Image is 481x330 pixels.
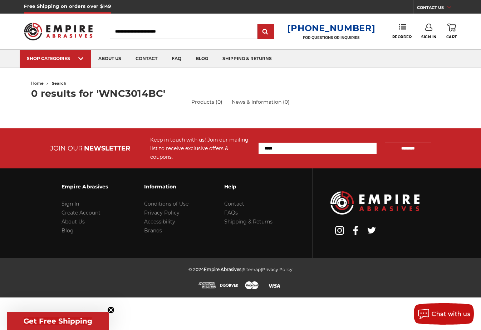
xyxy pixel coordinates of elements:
[91,50,128,68] a: about us
[392,24,412,39] a: Reorder
[62,179,108,194] h3: Empire Abrasives
[243,267,261,272] a: Sitemap
[52,81,67,86] span: search
[144,179,188,194] h3: Information
[224,210,238,216] a: FAQs
[62,218,85,225] a: About Us
[50,144,83,152] span: JOIN OUR
[392,35,412,39] span: Reorder
[31,89,450,98] h1: 0 results for 'WNC3014BC'
[204,267,241,272] span: Empire Abrasives
[446,24,457,39] a: Cart
[144,210,180,216] a: Privacy Policy
[259,25,273,39] input: Submit
[224,179,273,194] h3: Help
[165,50,188,68] a: faq
[150,136,251,161] div: Keep in touch with us! Join our mailing list to receive exclusive offers & coupons.
[62,210,100,216] a: Create Account
[128,50,165,68] a: contact
[188,265,293,274] p: © 2024 | |
[84,144,130,152] span: NEWSLETTER
[262,267,293,272] a: Privacy Policy
[62,201,79,207] a: Sign In
[107,306,114,314] button: Close teaser
[287,35,375,40] p: FOR QUESTIONS OR INQUIRIES
[24,317,92,325] span: Get Free Shipping
[62,227,74,234] a: Blog
[144,227,162,234] a: Brands
[417,4,457,14] a: CONTACT US
[330,191,420,214] img: Empire Abrasives Logo Image
[144,201,188,207] a: Conditions of Use
[188,50,215,68] a: blog
[446,35,457,39] span: Cart
[215,50,279,68] a: shipping & returns
[144,218,175,225] a: Accessibility
[421,35,437,39] span: Sign In
[7,312,109,330] div: Get Free ShippingClose teaser
[232,99,290,105] a: News & Information (0)
[414,303,474,325] button: Chat with us
[191,98,222,106] a: Products (0)
[224,218,273,225] a: Shipping & Returns
[27,56,84,61] div: SHOP CATEGORIES
[287,23,375,33] a: [PHONE_NUMBER]
[432,311,470,317] span: Chat with us
[224,201,244,207] a: Contact
[24,18,92,45] img: Empire Abrasives
[31,81,44,86] a: home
